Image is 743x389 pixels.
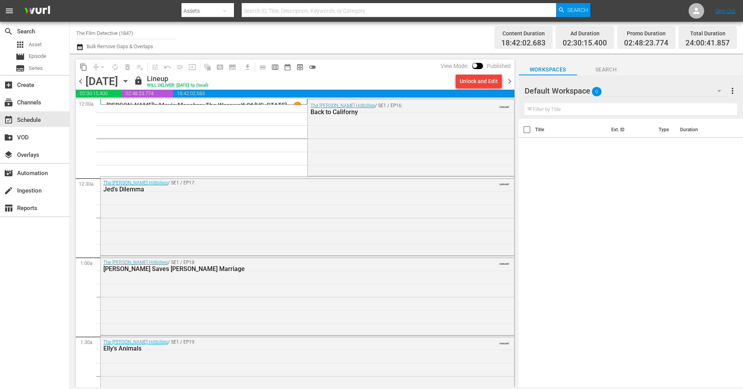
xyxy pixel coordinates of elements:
[146,59,161,75] span: Customize Events
[728,86,737,96] span: more_vert
[309,63,316,71] span: toggle_off
[4,186,13,195] span: Ingestion
[592,83,602,100] span: 0
[310,103,473,116] div: / SE1 / EP16:
[4,27,13,36] span: Search
[483,63,515,69] span: Published
[296,63,304,71] span: preview_outlined
[437,63,472,69] span: View Mode:
[103,339,469,352] div: / SE1 / EP19:
[76,76,85,86] span: chevron_left
[519,65,577,75] span: Workspaces
[121,61,134,73] span: Select an event to delete
[4,203,13,213] span: Reports
[501,39,546,48] span: 18:42:02.683
[226,61,239,73] span: Create Series Block
[269,61,281,73] span: Week Calendar View
[239,59,254,75] span: Download as CSV
[284,63,291,71] span: date_range_outlined
[254,59,269,75] span: Day Calendar View
[29,64,43,72] span: Series
[103,265,469,273] div: [PERSON_NAME] Saves [PERSON_NAME] Marriage
[499,259,509,265] span: VARIANT
[109,61,121,73] span: Loop Content
[19,2,56,20] img: ans4CAIJ8jUAAAAAAAAAAAAAAAAAAAAAAAAgQb4GAAAAAAAAAAAAAAAAAAAAAAAAJMjXAAAAAAAAAAAAAAAAAAAAAAAAgAT5G...
[85,43,153,49] span: Bulk Remove Gaps & Overlaps
[4,168,13,178] span: Automation
[103,180,168,186] a: The [PERSON_NAME] Hillbillies
[134,61,146,73] span: Clear Lineup
[80,63,87,71] span: content_copy
[310,108,473,116] div: Back to Californy
[501,28,546,39] div: Content Duration
[535,119,607,141] th: Title
[103,260,469,273] div: / SE1 / EP18:
[5,6,14,16] span: menu
[16,64,25,73] span: Series
[607,119,654,141] th: Ext. ID
[4,115,13,125] span: Schedule
[505,76,515,86] span: chevron_right
[4,150,13,160] span: Overlays
[85,75,118,88] div: [DATE]
[199,59,214,75] span: Refresh All Search Blocks
[186,61,199,73] span: Update Metadata from Key Asset
[77,61,90,73] span: Copy Lineup
[134,76,143,85] span: lock
[654,119,675,141] th: Type
[4,98,13,107] span: Channels
[174,61,186,73] span: Fill episodes with ad slates
[271,63,279,71] span: calendar_view_week_outlined
[499,102,509,108] span: VARIANT
[310,103,375,108] a: The [PERSON_NAME] Hillbillies
[306,61,319,73] span: 24 hours Lineup View is OFF
[103,345,469,352] div: Elly's Animals
[685,28,730,39] div: Total Duration
[103,180,469,193] div: / SE1 / EP17:
[214,61,226,73] span: Create Search Block
[472,63,478,68] span: Toggle to switch from Published to Draft view.
[281,61,294,73] span: Month Calendar View
[76,90,122,97] span: 02:30:15.400
[122,90,173,97] span: 02:48:23.774
[563,39,607,48] span: 02:30:15.400
[460,74,498,88] div: Unlock and Edit
[29,52,46,60] span: Episode
[685,39,730,48] span: 24:00:41.857
[525,80,729,102] div: Default Workspace
[4,133,13,142] span: VOD
[499,179,509,186] span: VARIANT
[173,90,515,97] span: 18:42:02.683
[567,3,588,17] span: Search
[715,8,736,14] a: Sign Out
[577,65,635,75] span: Search
[556,3,590,17] button: Search
[675,119,722,141] th: Duration
[106,102,287,109] p: [PERSON_NAME]'s Movie Macabre: The Werewolf Of [US_STATE]
[728,82,737,100] button: more_vert
[563,28,607,39] div: Ad Duration
[103,260,168,265] a: The [PERSON_NAME] Hillbillies
[147,75,208,83] div: Lineup
[624,39,668,48] span: 02:48:23.774
[296,102,299,108] p: 1
[456,74,502,88] button: Unlock and Edit
[161,61,174,73] span: Revert to Primary Episode
[103,339,168,345] a: The [PERSON_NAME] Hillbillies
[16,52,25,61] span: Episode
[624,28,668,39] div: Promo Duration
[90,61,109,73] span: Remove Gaps & Overlaps
[294,61,306,73] span: View Backup
[4,80,13,90] span: Create
[103,186,469,193] div: Jed's Dilemma
[16,40,25,49] span: Asset
[147,83,208,88] div: WILL DELIVER: [DATE] 1p (local)
[29,41,42,49] span: Asset
[499,339,509,345] span: VARIANT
